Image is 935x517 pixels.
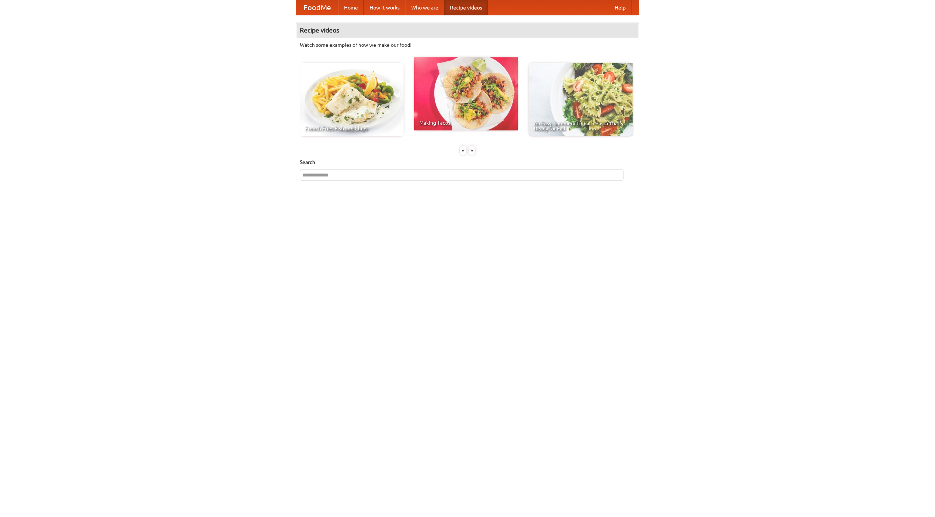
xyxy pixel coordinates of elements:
[300,159,635,166] h5: Search
[460,146,466,155] div: «
[405,0,444,15] a: Who we are
[300,63,404,136] a: French Fries Fish and Chips
[529,63,633,136] a: An Easy, Summery Tomato Pasta That's Ready for Fall
[338,0,364,15] a: Home
[534,121,627,131] span: An Easy, Summery Tomato Pasta That's Ready for Fall
[609,0,631,15] a: Help
[296,0,338,15] a: FoodMe
[469,146,475,155] div: »
[364,0,405,15] a: How it works
[300,41,635,49] p: Watch some examples of how we make our food!
[414,57,518,130] a: Making Tacos
[296,23,639,38] h4: Recipe videos
[419,120,513,125] span: Making Tacos
[305,126,398,131] span: French Fries Fish and Chips
[444,0,488,15] a: Recipe videos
